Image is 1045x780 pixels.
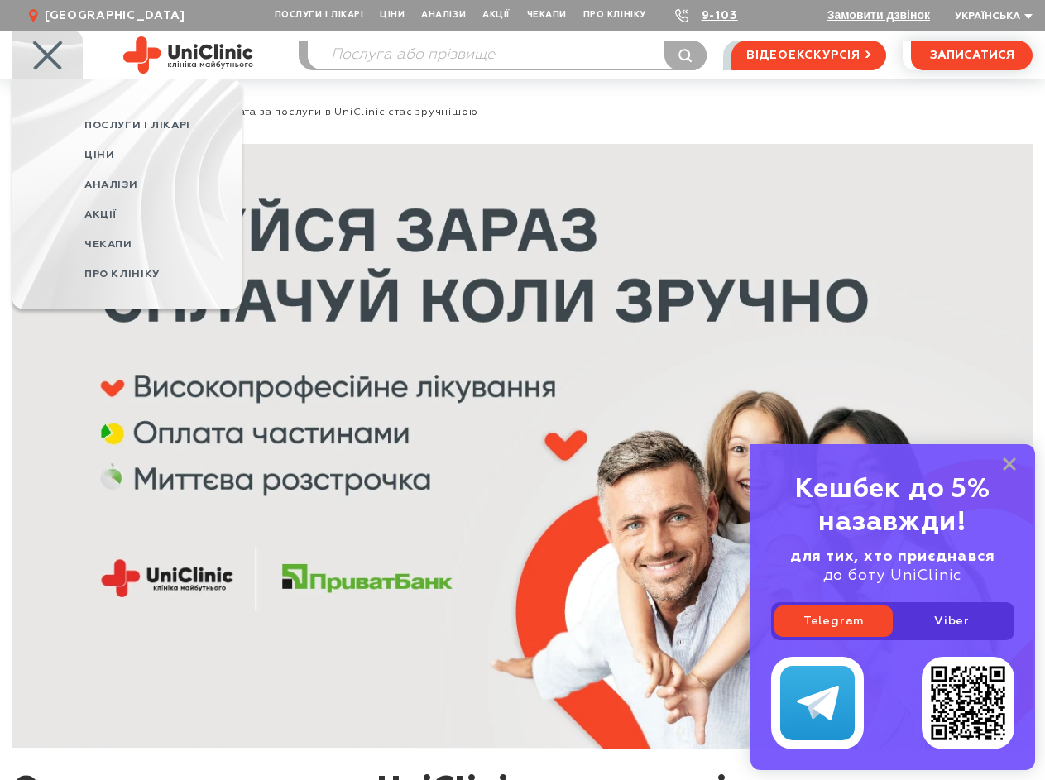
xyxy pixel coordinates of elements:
span: Про клініку [84,269,160,280]
a: 9-103 [702,10,738,22]
a: відеоекскурсія [731,41,886,70]
span: Послуги і лікарі [84,120,190,131]
span: [GEOGRAPHIC_DATA] [45,8,185,23]
a: Акції [84,200,242,230]
a: Чекапи [84,230,242,260]
span: Українська [955,12,1020,22]
img: Uniclinic [123,36,253,74]
span: Оплата за послуги в UniClinic стає зручнішою [215,106,477,118]
a: Viber [893,605,1011,637]
a: Ціни [84,141,242,170]
b: для тих, хто приєднався [790,549,995,564]
span: Ціни [84,150,114,160]
div: до боту UniClinic [771,548,1014,586]
span: відеоекскурсія [746,41,860,69]
span: Аналізи [84,179,137,190]
span: Чекапи [84,239,132,250]
button: Українська [951,11,1033,23]
a: Telegram [774,605,893,637]
a: Аналізи [84,170,242,200]
input: Послуга або прізвище [308,41,706,69]
span: записатися [930,50,1014,61]
button: записатися [911,41,1033,70]
img: Оплата за послуги в UniClinic стає зручнішою [12,144,1033,749]
button: Замовити дзвінок [827,8,930,22]
div: Кешбек до 5% назавжди! [771,473,1014,539]
span: Акції [84,209,117,220]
